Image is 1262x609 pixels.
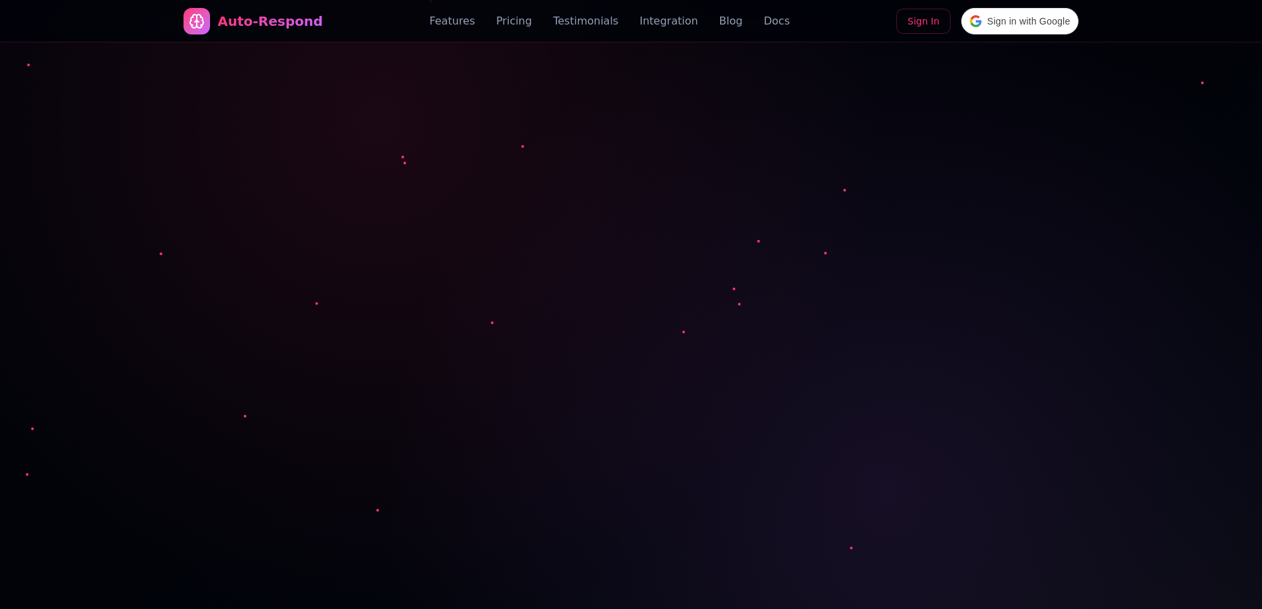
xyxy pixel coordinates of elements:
a: Pricing [496,13,532,29]
a: Sign In [896,9,951,34]
a: Auto-Respond [184,8,323,34]
div: Auto-Respond [218,12,323,30]
a: Testimonials [553,13,619,29]
a: Integration [639,13,698,29]
div: Sign in with Google [961,8,1078,34]
a: Blog [719,13,743,29]
a: Features [429,13,475,29]
a: Docs [764,13,790,29]
span: Sign in with Google [987,15,1070,28]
